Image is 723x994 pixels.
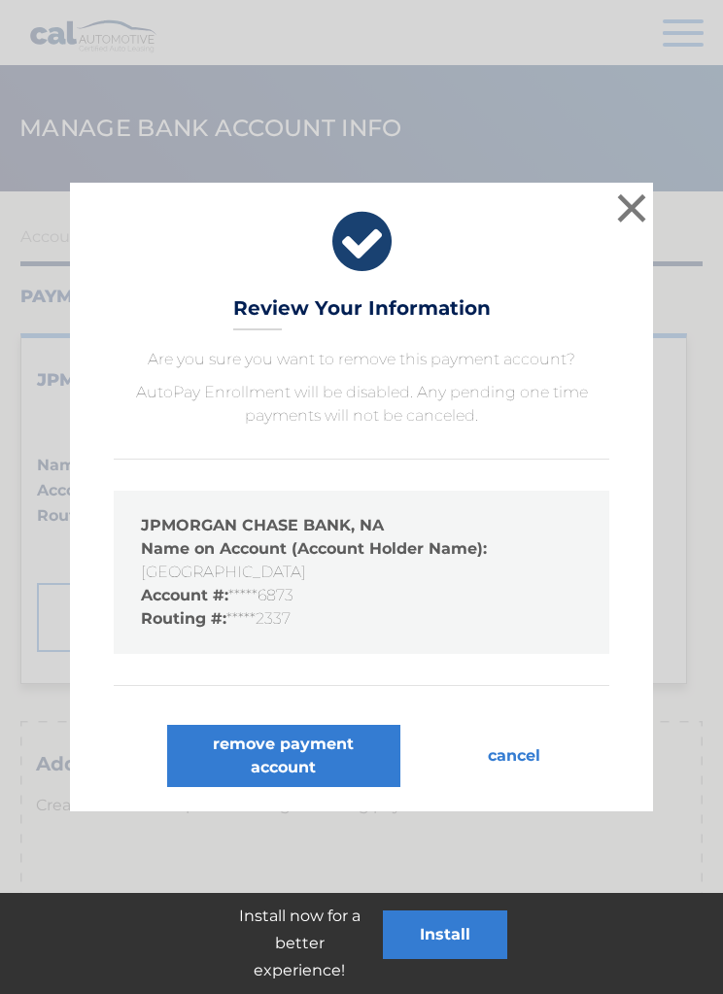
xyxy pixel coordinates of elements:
[141,586,228,604] strong: Account #:
[141,516,384,534] strong: JPMORGAN CHASE BANK, NA
[141,539,487,558] strong: Name on Account (Account Holder Name):
[141,609,226,628] strong: Routing #:
[114,381,609,428] p: AutoPay Enrollment will be disabled. Any pending one time payments will not be canceled.
[167,725,400,787] button: remove payment account
[383,910,507,959] button: Install
[141,537,582,584] li: [GEOGRAPHIC_DATA]
[612,189,651,227] button: ×
[114,348,609,371] p: Are you sure you want to remove this payment account?
[216,903,383,984] p: Install now for a better experience!
[233,296,491,330] h3: Review Your Information
[472,725,556,787] button: cancel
